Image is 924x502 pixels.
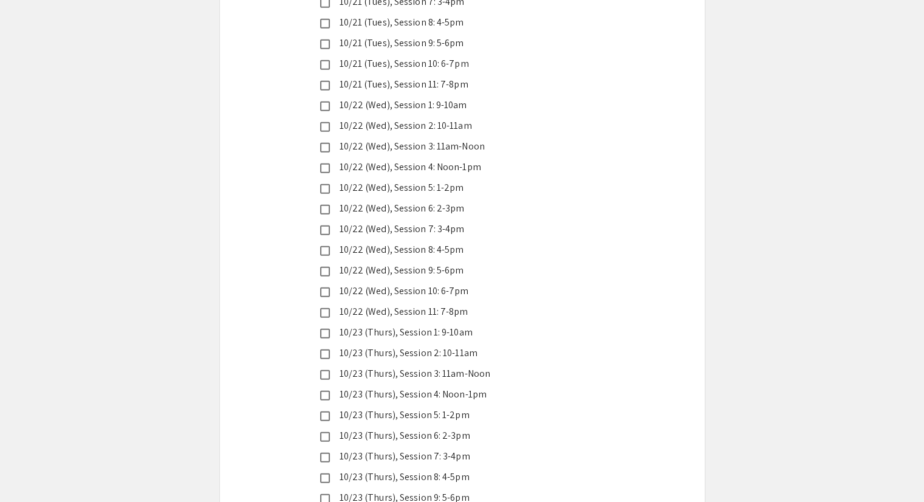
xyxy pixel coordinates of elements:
[330,222,585,236] div: 10/22 (Wed), Session 7: 3-4pm
[330,304,585,319] div: 10/22 (Wed), Session 11: 7-8pm
[330,408,585,422] div: 10/23 (Thurs), Session 5: 1-2pm
[330,449,585,464] div: 10/23 (Thurs), Session 7: 3-4pm
[330,57,585,71] div: 10/21 (Tues), Session 10: 6-7pm
[330,325,585,340] div: 10/23 (Thurs), Session 1: 9-10am
[330,36,585,50] div: 10/21 (Tues), Session 9: 5-6pm
[330,263,585,278] div: 10/22 (Wed), Session 9: 5-6pm
[330,160,585,174] div: 10/22 (Wed), Session 4: Noon-1pm
[9,447,52,493] iframe: Chat
[330,119,585,133] div: 10/22 (Wed), Session 2: 10-11am
[330,346,585,360] div: 10/23 (Thurs), Session 2: 10-11am
[330,181,585,195] div: 10/22 (Wed), Session 5: 1-2pm
[330,284,585,298] div: 10/22 (Wed), Session 10: 6-7pm
[330,98,585,112] div: 10/22 (Wed), Session 1: 9-10am
[330,242,585,257] div: 10/22 (Wed), Session 8: 4-5pm
[330,139,585,154] div: 10/22 (Wed), Session 3: 11am-Noon
[330,15,585,30] div: 10/21 (Tues), Session 8: 4-5pm
[330,366,585,381] div: 10/23 (Thurs), Session 3: 11am-Noon
[330,470,585,484] div: 10/23 (Thurs), Session 8: 4-5pm
[330,387,585,402] div: 10/23 (Thurs), Session 4: Noon-1pm
[330,428,585,443] div: 10/23 (Thurs), Session 6: 2-3pm
[330,201,585,216] div: 10/22 (Wed), Session 6: 2-3pm
[330,77,585,92] div: 10/21 (Tues), Session 11: 7-8pm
